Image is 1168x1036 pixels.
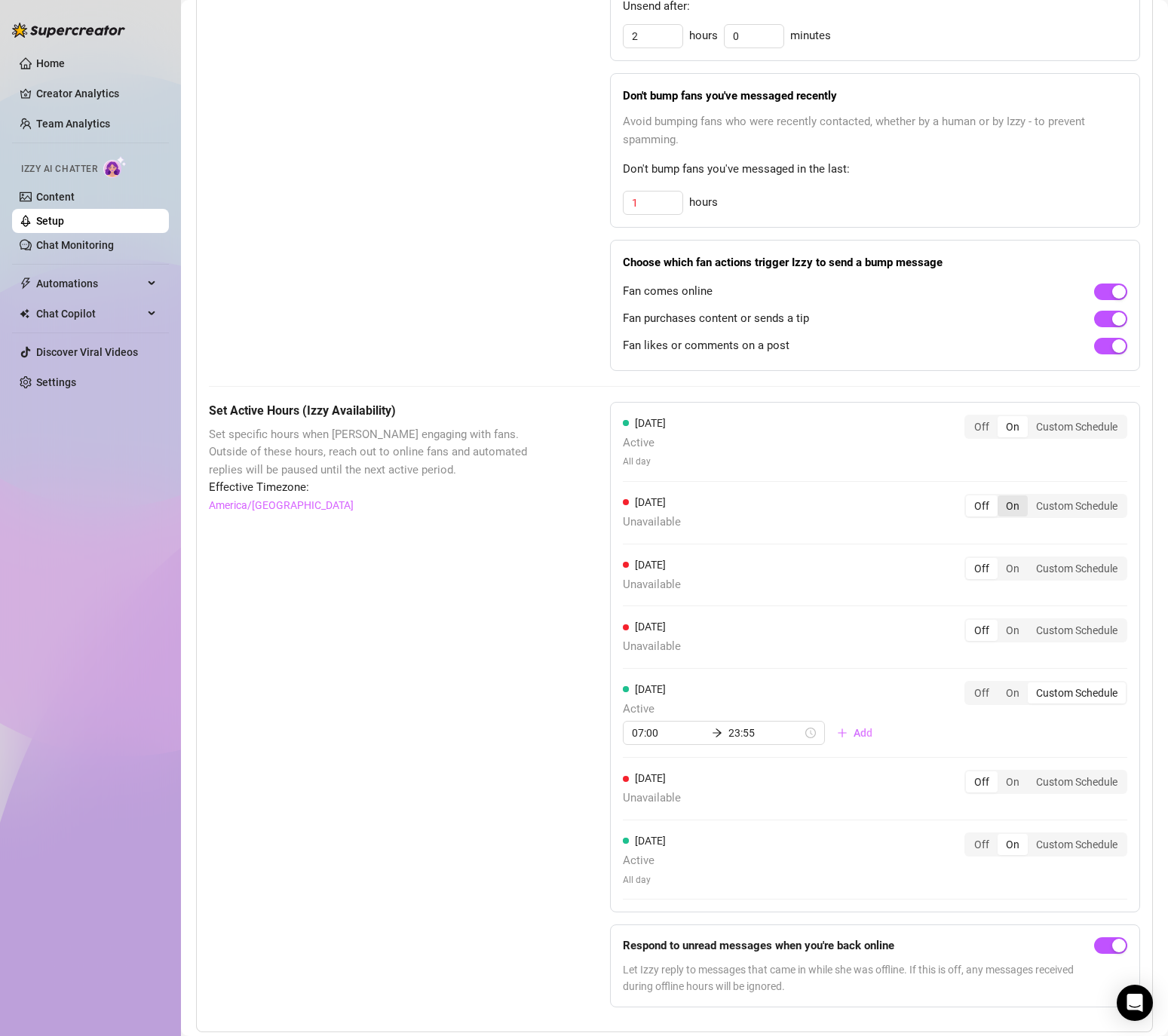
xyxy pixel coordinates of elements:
span: Let Izzy reply to messages that came in while she was offline. If this is off, any messages recei... [623,961,1088,995]
span: Active [623,434,666,452]
span: [DATE] [635,559,666,571]
span: Don't bump fans you've messaged in the last: [623,161,1127,179]
input: Start time [632,725,706,741]
div: On [998,771,1028,792]
div: segmented control [964,618,1127,642]
div: Custom Schedule [1028,771,1126,792]
span: [DATE] [635,772,666,784]
h5: Set Active Hours (Izzy Availability) [209,402,535,420]
span: Effective Timezone: [209,479,535,497]
a: Setup [36,215,64,227]
span: Unavailable [623,789,681,808]
span: Unavailable [623,638,681,656]
span: Avoid bumping fans who were recently contacted, whether by a human or by Izzy - to prevent spamming. [623,113,1127,149]
span: Active [623,852,666,870]
div: On [998,620,1028,641]
div: Custom Schedule [1028,495,1126,516]
span: Active [623,700,884,719]
span: minutes [790,27,831,45]
img: AI Chatter [103,156,127,178]
a: America/[GEOGRAPHIC_DATA] [209,497,354,513]
span: arrow-right [712,728,722,738]
span: Fan likes or comments on a post [623,337,789,355]
span: [DATE] [635,835,666,847]
span: Automations [36,271,143,296]
div: On [998,558,1028,579]
div: Off [966,416,998,437]
span: Izzy AI Chatter [21,162,97,176]
span: [DATE] [635,496,666,508]
div: segmented control [964,832,1127,857]
a: Home [36,57,65,69]
div: Off [966,834,998,855]
span: Chat Copilot [36,302,143,326]
strong: Choose which fan actions trigger Izzy to send a bump message [623,256,943,269]
span: thunderbolt [20,277,32,290]
div: Off [966,495,998,516]
div: segmented control [964,556,1127,581]
span: Fan comes online [623,283,713,301]
span: Fan purchases content or sends a tip [623,310,809,328]
span: All day [623,873,666,887]
span: All day [623,455,666,469]
strong: Respond to unread messages when you're back online [623,939,894,952]
span: hours [689,194,718,212]
div: Custom Schedule [1028,620,1126,641]
div: Off [966,620,998,641]
span: Add [854,727,872,739]
div: Custom Schedule [1028,834,1126,855]
span: [DATE] [635,621,666,633]
div: On [998,834,1028,855]
button: Add [825,721,884,745]
div: segmented control [964,770,1127,794]
a: Creator Analytics [36,81,157,106]
div: segmented control [964,494,1127,518]
strong: Don't bump fans you've messaged recently [623,89,837,103]
div: Custom Schedule [1028,682,1126,703]
span: Unavailable [623,576,681,594]
a: Chat Monitoring [36,239,114,251]
div: segmented control [964,415,1127,439]
span: Unavailable [623,513,681,532]
span: [DATE] [635,417,666,429]
span: hours [689,27,718,45]
a: Content [36,191,75,203]
a: Settings [36,376,76,388]
div: Off [966,771,998,792]
span: plus [837,728,848,738]
a: Discover Viral Videos [36,346,138,358]
span: [DATE] [635,683,666,695]
div: On [998,416,1028,437]
div: Open Intercom Messenger [1117,985,1153,1021]
a: Team Analytics [36,118,110,130]
img: Chat Copilot [20,308,29,319]
input: End time [728,725,802,741]
span: Set specific hours when [PERSON_NAME] engaging with fans. Outside of these hours, reach out to on... [209,426,535,480]
img: logo-BBDzfeDw.svg [12,23,125,38]
div: segmented control [964,681,1127,705]
div: Custom Schedule [1028,416,1126,437]
div: On [998,682,1028,703]
div: Custom Schedule [1028,558,1126,579]
div: Off [966,682,998,703]
div: On [998,495,1028,516]
div: Off [966,558,998,579]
